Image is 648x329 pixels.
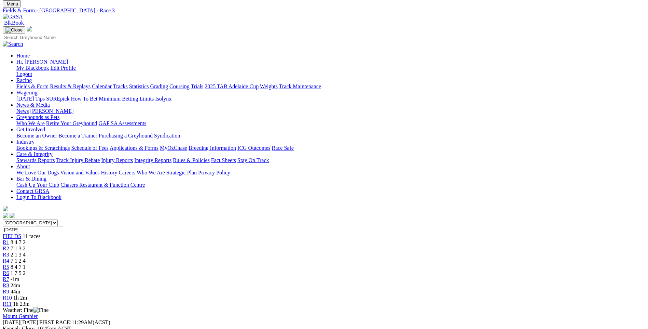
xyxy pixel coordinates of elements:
[16,120,645,127] div: Greyhounds as Pets
[60,170,99,175] a: Vision and Values
[205,83,259,89] a: 2025 TAB Adelaide Cup
[16,108,645,114] div: News & Media
[3,226,63,233] input: Select date
[272,145,293,151] a: Race Safe
[16,120,45,126] a: Who We Are
[237,157,269,163] a: Stay On Track
[13,295,27,301] span: 1h 2m
[92,83,112,89] a: Calendar
[3,264,9,270] a: R5
[3,34,63,41] input: Search
[16,151,53,157] a: Care & Integrity
[16,194,61,200] a: Login To Blackbook
[16,83,49,89] a: Fields & Form
[11,252,26,258] span: 2 1 3 4
[16,133,645,139] div: Get Involved
[16,145,645,151] div: Industry
[173,157,210,163] a: Rules & Policies
[137,170,165,175] a: Who We Are
[134,157,171,163] a: Integrity Reports
[3,206,8,211] img: logo-grsa-white.png
[279,83,321,89] a: Track Maintenance
[3,246,9,251] a: R2
[16,176,46,182] a: Bar & Dining
[3,239,9,245] a: R1
[169,83,190,89] a: Coursing
[16,83,645,90] div: Racing
[16,65,49,71] a: My Blackbook
[3,276,9,282] span: R7
[11,258,26,264] span: 7 1 2 4
[150,83,168,89] a: Grading
[71,145,108,151] a: Schedule of Fees
[16,170,59,175] a: We Love Our Dogs
[3,301,12,307] a: R11
[154,133,180,139] a: Syndication
[198,170,230,175] a: Privacy Policy
[166,170,197,175] a: Strategic Plan
[11,239,26,245] span: 8 4 7 2
[119,170,135,175] a: Careers
[16,59,68,65] span: Hi, [PERSON_NAME]
[11,276,19,282] span: -1m
[10,213,15,218] img: twitter.svg
[99,133,153,139] a: Purchasing a Greyhound
[3,289,9,294] a: R9
[101,170,117,175] a: History
[129,83,149,89] a: Statistics
[16,90,38,95] a: Wagering
[189,145,236,151] a: Breeding Information
[3,26,25,34] button: Toggle navigation
[3,14,23,20] img: GRSA
[16,59,69,65] a: Hi, [PERSON_NAME]
[56,157,100,163] a: Track Injury Rebate
[30,108,73,114] a: [PERSON_NAME]
[3,270,9,276] span: R6
[16,53,30,58] a: Home
[16,157,55,163] a: Stewards Reports
[3,295,12,301] a: R10
[33,307,49,313] img: Fine
[3,282,9,288] span: R8
[27,26,32,31] img: logo-grsa-white.png
[101,157,133,163] a: Injury Reports
[113,83,128,89] a: Tracks
[3,252,9,258] a: R3
[5,27,23,33] img: Close
[211,157,236,163] a: Fact Sheets
[3,41,23,47] img: Search
[16,102,50,108] a: News & Media
[16,71,32,77] a: Logout
[99,96,154,102] a: Minimum Betting Limits
[16,182,59,188] a: Cash Up Your Club
[155,96,171,102] a: Isolynx
[16,127,45,132] a: Get Involved
[3,319,38,325] span: [DATE]
[3,313,38,319] a: Mount Gambier
[3,258,9,264] a: R4
[11,264,26,270] span: 8 4 7 1
[16,170,645,176] div: About
[50,83,91,89] a: Results & Replays
[3,8,645,14] a: Fields & Form - [GEOGRAPHIC_DATA] - Race 3
[51,65,76,71] a: Edit Profile
[16,114,59,120] a: Greyhounds as Pets
[3,233,21,239] a: FIELDS
[23,233,40,239] span: 11 races
[16,65,645,77] div: Hi, [PERSON_NAME]
[16,139,35,145] a: Industry
[3,0,21,8] button: Toggle navigation
[11,246,26,251] span: 7 1 3 2
[16,108,29,114] a: News
[13,301,29,307] span: 1h 23m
